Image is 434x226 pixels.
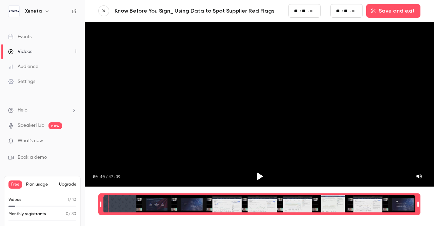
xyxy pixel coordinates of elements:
[8,180,22,189] span: Free
[8,63,38,70] div: Audience
[8,48,32,55] div: Videos
[294,7,299,15] input: minutes
[98,195,420,214] div: Time range selector
[324,7,327,15] span: -
[26,182,55,187] span: Plan usage
[18,137,43,144] span: What's new
[300,7,301,15] span: :
[350,7,351,15] span: .
[416,194,420,214] div: Time range seconds end time
[18,122,44,129] a: SpeakerHub
[342,7,343,15] span: :
[85,22,434,187] section: Video player
[18,107,27,114] span: Help
[93,174,105,179] span: 00:40
[8,33,32,40] div: Events
[412,170,426,183] button: Mute
[108,174,120,179] span: 47:09
[8,107,77,114] li: help-dropdown-opener
[302,7,307,15] input: seconds
[8,211,46,217] p: Monthly registrants
[59,182,76,187] button: Upgrade
[336,7,341,15] input: minutes
[98,194,103,214] div: Time range seconds start time
[105,174,108,179] span: /
[288,4,321,18] fieldset: 00:46.14
[352,7,357,15] input: milliseconds
[310,7,315,15] input: milliseconds
[8,197,21,203] p: Videos
[68,138,77,144] iframe: Noticeable Trigger
[48,122,62,129] span: new
[366,4,420,18] button: Save and exit
[308,7,309,15] span: .
[8,6,19,17] img: Xeneta
[18,154,47,161] span: Book a demo
[66,212,68,216] span: 0
[251,168,268,185] button: Play
[68,198,69,202] span: 1
[25,8,42,15] h6: Xeneta
[344,7,349,15] input: seconds
[330,4,363,18] fieldset: 47:55.17
[66,211,76,217] p: / 30
[68,197,76,203] p: / 10
[115,7,277,15] a: Know Before You Sign_ Using Data to Spot Supplier Red Flags
[93,174,120,179] div: 00:40
[8,78,35,85] div: Settings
